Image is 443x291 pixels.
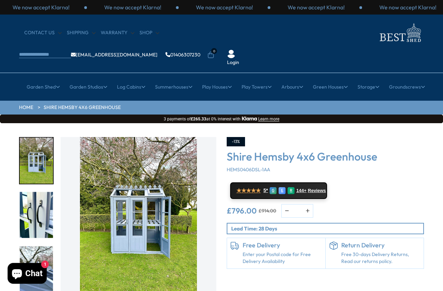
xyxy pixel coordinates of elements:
[227,207,257,215] ins: £796.00
[67,29,96,36] a: Shipping
[227,166,270,173] span: HEMS0406DSL-1AA
[270,3,362,11] div: 3 / 3
[288,3,345,11] p: We now accept Klarna!
[70,78,107,96] a: Garden Studios
[19,137,54,184] div: 3 / 10
[230,182,327,199] a: ★★★★★ 5* G E R 144+ Reviews
[341,242,421,249] h6: Return Delivery
[6,263,49,285] inbox-online-store-chat: Shopify online store chat
[227,59,239,66] a: Login
[117,78,145,96] a: Log Cabins
[196,3,253,11] p: We now accept Klarna!
[259,208,276,213] del: £914.00
[236,187,261,194] span: ★★★★★
[313,78,348,96] a: Green Houses
[308,188,326,193] span: Reviews
[281,78,303,96] a: Arbours
[139,29,159,36] a: Shop
[296,188,306,193] span: 144+
[12,3,70,11] p: We now accept Klarna!
[227,137,245,146] div: -13%
[104,3,161,11] p: We now accept Klarna!
[227,50,235,58] img: User Icon
[231,225,423,232] p: Lead Time: 28 Days
[288,187,295,194] div: R
[227,150,424,163] h3: Shire Hemsby 4x6 Greenhouse
[243,251,322,265] a: Enter your Postal code for Free Delivery Availability
[19,191,54,239] div: 4 / 10
[389,78,425,96] a: Groundscrews
[243,242,322,249] h6: Free Delivery
[155,78,192,96] a: Summerhouses
[87,3,179,11] div: 1 / 3
[20,192,53,238] img: IMG_1847_1547b2ec-33e0-4e60-8f7b-d74a3421af59_200x200.jpg
[207,52,214,58] a: 0
[270,187,277,194] div: G
[20,138,53,184] img: IMG_1845_5095a126-d1a3-4ba1-a4cd-0303308770ee_200x200.jpg
[165,52,200,57] a: 01406307230
[202,78,232,96] a: Play Houses
[341,251,421,265] p: Free 30-days Delivery Returns, Read our returns policy.
[19,104,33,111] a: HOME
[242,78,272,96] a: Play Towers
[211,48,217,54] span: 0
[179,3,270,11] div: 2 / 3
[376,21,424,44] img: logo
[24,29,62,36] a: CONTACT US
[379,3,436,11] p: We now accept Klarna!
[101,29,134,36] a: Warranty
[279,187,286,194] div: E
[358,78,379,96] a: Storage
[27,78,60,96] a: Garden Shed
[71,52,157,57] a: [EMAIL_ADDRESS][DOMAIN_NAME]
[44,104,121,111] a: Shire Hemsby 4x6 Greenhouse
